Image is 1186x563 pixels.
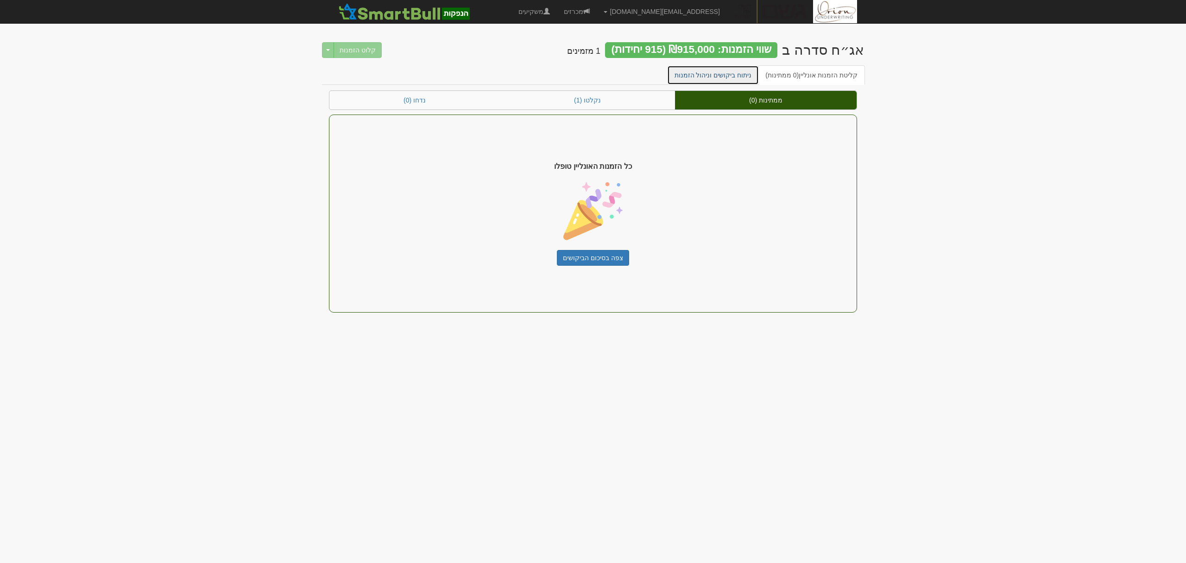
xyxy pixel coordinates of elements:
h4: 1 מזמינים [567,47,600,56]
img: confetti [563,181,623,241]
div: שווי הזמנות: ₪915,000 (915 יחידות) [605,42,777,58]
div: גשם למשתכן בע"מ - אג״ח (סדרה ב) - הנפקה לציבור [782,42,864,58]
a: ממתינות (0) [675,91,857,109]
a: נקלטו (1) [500,91,675,109]
a: נדחו (0) [329,91,500,109]
span: (0 ממתינות) [765,71,799,79]
a: ניתוח ביקושים וניהול הזמנות [667,65,759,85]
span: כל הזמנות האונליין טופלו [554,161,631,172]
a: צפה בסיכום הביקושים [557,250,629,266]
a: קליטת הזמנות אונליין(0 ממתינות) [758,65,865,85]
img: SmartBull Logo [336,2,472,21]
